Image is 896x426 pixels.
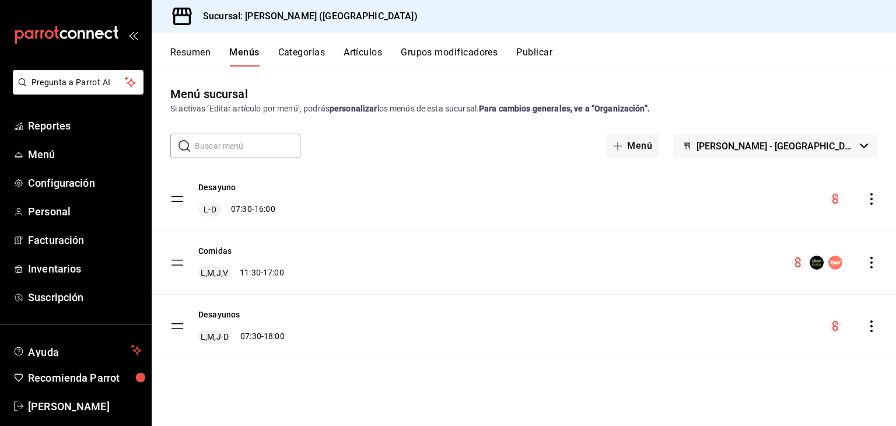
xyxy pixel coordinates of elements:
[170,256,184,270] button: drag
[198,309,240,320] button: Desayunos
[194,9,418,23] h3: Sucursal: [PERSON_NAME] ([GEOGRAPHIC_DATA])
[170,319,184,333] button: drag
[28,289,142,305] span: Suscripción
[28,146,142,162] span: Menú
[696,141,855,152] span: [PERSON_NAME] - [GEOGRAPHIC_DATA]
[28,370,142,386] span: Recomienda Parrot
[8,85,143,97] a: Pregunta a Parrot AI
[28,204,142,219] span: Personal
[170,192,184,206] button: drag
[198,181,236,193] button: Desayuno
[606,134,659,158] button: Menú
[866,193,877,205] button: actions
[195,134,300,158] input: Buscar menú
[28,175,142,191] span: Configuración
[28,399,142,414] span: [PERSON_NAME]
[13,70,143,95] button: Pregunta a Parrot AI
[170,47,896,67] div: navigation tabs
[198,266,284,280] div: 11:30 - 17:00
[229,47,259,67] button: Menús
[28,261,142,277] span: Inventarios
[198,245,232,257] button: Comidas
[28,232,142,248] span: Facturación
[152,167,896,358] table: menu-maker-table
[198,330,285,344] div: 07:30 - 18:00
[170,85,248,103] div: Menú sucursal
[170,47,211,67] button: Resumen
[866,320,877,332] button: actions
[344,47,382,67] button: Artículos
[330,104,377,113] strong: personalizar
[479,104,650,113] strong: Para cambios generales, ve a “Organización”.
[198,331,231,343] span: L,M,J-D
[198,202,275,217] div: 07:30 - 16:00
[32,76,125,89] span: Pregunta a Parrot AI
[201,204,218,215] span: L-D
[516,47,552,67] button: Publicar
[401,47,498,67] button: Grupos modificadores
[128,30,138,40] button: open_drawer_menu
[673,134,877,158] button: [PERSON_NAME] - [GEOGRAPHIC_DATA]
[866,257,877,268] button: actions
[170,103,877,115] div: Si activas ‘Editar artículo por menú’, podrás los menús de esta sucursal.
[28,118,142,134] span: Reportes
[198,267,230,279] span: L,M,J,V
[278,47,325,67] button: Categorías
[28,343,127,357] span: Ayuda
